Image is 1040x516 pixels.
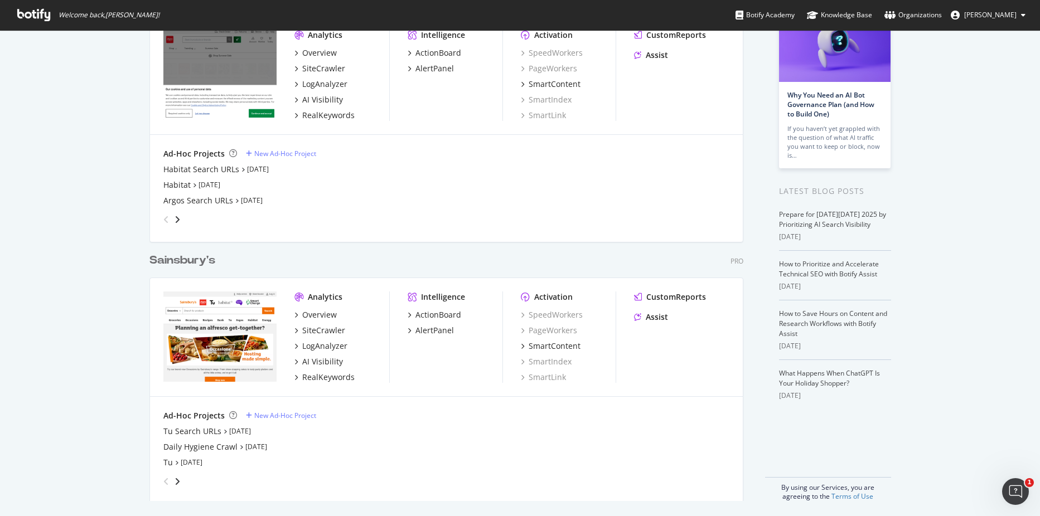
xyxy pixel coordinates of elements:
a: [DATE] [181,457,202,467]
span: 1 [1025,478,1034,487]
a: AI Visibility [294,356,343,367]
a: RealKeywords [294,110,355,121]
div: Ad-Hoc Projects [163,410,225,421]
div: Knowledge Base [807,9,872,21]
div: Intelligence [421,30,465,41]
div: Ad-Hoc Projects [163,148,225,159]
a: SiteCrawler [294,63,345,74]
div: Pro [731,256,743,266]
div: RealKeywords [302,110,355,121]
a: RealKeywords [294,372,355,383]
div: Analytics [308,291,342,303]
a: ActionBoard [408,47,461,59]
iframe: Intercom live chat [1002,478,1029,505]
a: [DATE] [199,180,220,189]
div: AlertPanel [415,325,454,336]
div: angle-right [173,214,181,225]
a: SpeedWorkers [521,47,583,59]
a: SmartIndex [521,356,572,367]
a: Overview [294,309,337,320]
div: angle-left [159,473,173,490]
div: Overview [302,47,337,59]
a: [DATE] [241,196,263,205]
a: [DATE] [245,442,267,451]
img: Why You Need an AI Bot Governance Plan (and How to Build One) [779,6,891,82]
div: [DATE] [779,391,891,401]
div: AI Visibility [302,356,343,367]
div: Latest Blog Posts [779,185,891,197]
a: SmartContent [521,340,581,352]
a: PageWorkers [521,63,577,74]
div: Overview [302,309,337,320]
span: Welcome back, [PERSON_NAME] ! [59,11,159,20]
a: Tu Search URLs [163,426,221,437]
div: SiteCrawler [302,325,345,336]
div: Intelligence [421,291,465,303]
a: Prepare for [DATE][DATE] 2025 by Prioritizing AI Search Visibility [779,210,886,229]
a: New Ad-Hoc Project [246,149,316,158]
div: Assist [646,311,668,323]
div: ActionBoard [415,47,461,59]
div: Analytics [308,30,342,41]
a: CustomReports [634,291,706,303]
a: Habitat [163,179,191,191]
div: New Ad-Hoc Project [254,149,316,158]
div: By using our Services, you are agreeing to the [765,477,891,501]
div: SiteCrawler [302,63,345,74]
div: CustomReports [646,30,706,41]
div: SmartContent [529,340,581,352]
a: LogAnalyzer [294,340,347,352]
a: How to Prioritize and Accelerate Technical SEO with Botify Assist [779,259,879,279]
div: [DATE] [779,281,891,291]
div: [DATE] [779,232,891,242]
div: [DATE] [779,341,891,351]
div: angle-right [173,476,181,487]
div: New Ad-Hoc Project [254,411,316,420]
a: [DATE] [247,164,269,174]
a: PageWorkers [521,325,577,336]
div: LogAnalyzer [302,79,347,90]
a: SiteCrawler [294,325,345,336]
div: If you haven’t yet grappled with the question of what AI traffic you want to keep or block, now is… [787,124,882,160]
a: How to Save Hours on Content and Research Workflows with Botify Assist [779,309,887,338]
a: AlertPanel [408,325,454,336]
a: SmartIndex [521,94,572,105]
a: Overview [294,47,337,59]
div: angle-left [159,211,173,228]
a: SpeedWorkers [521,309,583,320]
a: What Happens When ChatGPT Is Your Holiday Shopper? [779,368,880,388]
a: Tu [163,457,173,468]
a: Daily Hygiene Crawl [163,441,238,452]
div: Assist [646,50,668,61]
div: SmartContent [529,79,581,90]
div: Botify Academy [736,9,795,21]
div: AlertPanel [415,63,454,74]
img: www.argos.co.uk [163,30,277,120]
a: Habitat Search URLs [163,164,239,175]
a: SmartLink [521,110,566,121]
a: Assist [634,311,668,323]
div: ActionBoard [415,309,461,320]
div: Organizations [884,9,942,21]
a: [DATE] [229,426,251,436]
div: Activation [534,291,573,303]
div: LogAnalyzer [302,340,347,352]
div: RealKeywords [302,372,355,383]
a: AlertPanel [408,63,454,74]
a: Sainsbury's [149,252,220,269]
button: [PERSON_NAME] [942,6,1034,24]
a: Terms of Use [831,491,873,501]
span: Breda Carter [964,10,1017,20]
a: Argos Search URLs [163,195,233,206]
a: LogAnalyzer [294,79,347,90]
